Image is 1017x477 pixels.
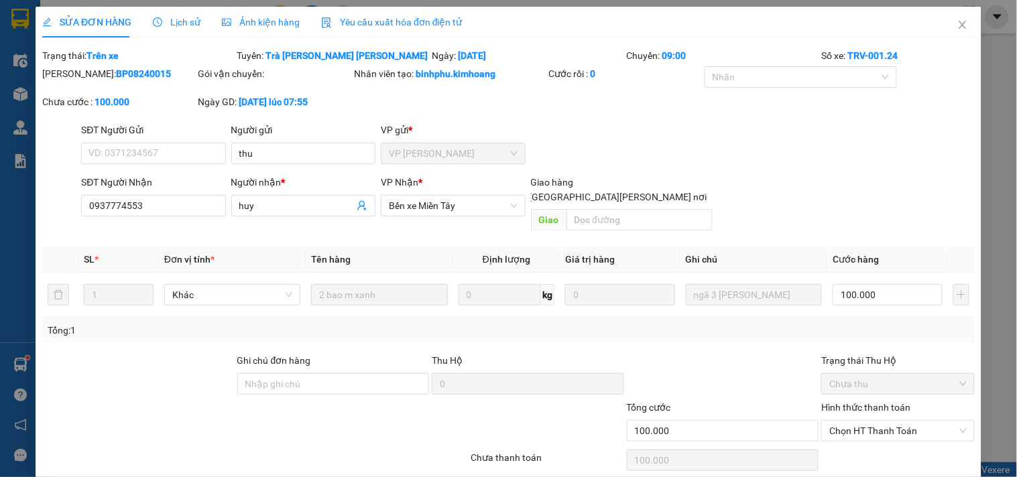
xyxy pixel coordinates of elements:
span: VP Trà Vinh (Hàng) [38,58,130,70]
b: 09:00 [662,50,686,61]
span: edit [42,17,52,27]
div: SĐT Người Nhận [81,175,225,190]
span: K BAO HƯ [35,87,85,100]
div: VP gửi [381,123,525,137]
input: Dọc đường [566,209,713,230]
label: Hình thức thanh toán [821,402,910,413]
button: Close [944,7,981,44]
label: Ghi chú đơn hàng [237,355,311,366]
span: Chưa thu [829,374,966,394]
div: Ngày GD: [198,94,351,109]
span: kg [541,284,554,305]
span: Tên hàng [311,254,351,265]
b: binhphu.kimhoang [416,68,495,79]
div: Ngày: [430,48,625,63]
b: TRV-001.24 [847,50,898,61]
button: delete [48,284,69,305]
p: GỬI: [5,26,196,52]
div: Chưa thanh toán [469,450,625,474]
div: Cước rồi : [549,66,702,81]
span: Bến xe Miền Tây [389,196,517,216]
div: Tuyến: [236,48,431,63]
b: Trà [PERSON_NAME] [PERSON_NAME] [266,50,428,61]
span: VP Bình Phú [389,143,517,163]
div: Gói vận chuyển: [198,66,351,81]
p: NHẬN: [5,58,196,70]
div: Số xe: [820,48,975,63]
div: Chưa cước : [42,94,195,109]
div: Trạng thái: [41,48,236,63]
span: Chọn HT Thanh Toán [829,421,966,441]
span: [GEOGRAPHIC_DATA][PERSON_NAME] nơi [524,190,713,204]
span: Yêu cầu xuất hóa đơn điện tử [321,17,463,27]
b: 100.000 [95,96,129,107]
span: Lịch sử [153,17,200,27]
input: Ghi chú đơn hàng [237,373,430,395]
span: GIAO: [5,87,85,100]
button: plus [953,284,969,305]
span: user-add [357,200,367,211]
b: [DATE] [458,50,486,61]
span: Định lượng [483,254,530,265]
span: Cước hàng [833,254,879,265]
span: Đơn vị tính [164,254,215,265]
div: Người gửi [231,123,375,137]
span: VP [PERSON_NAME] ([GEOGRAPHIC_DATA]) - [5,26,125,52]
span: SỬA ĐƠN HÀNG [42,17,131,27]
span: Khác [172,285,292,305]
div: Nhân viên tạo: [354,66,546,81]
span: clock-circle [153,17,162,27]
span: SL [84,254,95,265]
div: Tổng: 1 [48,323,394,338]
strong: BIÊN NHẬN GỬI HÀNG [45,7,156,20]
span: VP Nhận [381,177,418,188]
span: Thu Hộ [432,355,463,366]
span: close [957,19,968,30]
input: Ghi Chú [686,284,822,305]
div: Chuyến: [625,48,821,63]
div: Người nhận [231,175,375,190]
input: VD: Bàn, Ghế [311,284,447,305]
div: [PERSON_NAME]: [42,66,195,81]
span: picture [222,17,231,27]
b: BP08240015 [116,68,171,79]
span: Ảnh kiện hàng [222,17,300,27]
span: Giao hàng [531,177,574,188]
div: SĐT Người Gửi [81,123,225,137]
div: Trạng thái Thu Hộ [821,353,974,368]
span: Giao [531,209,566,230]
input: 0 [565,284,675,305]
b: 0 [591,68,596,79]
img: icon [321,17,332,28]
span: Giá trị hàng [565,254,615,265]
b: Trên xe [86,50,119,61]
th: Ghi chú [680,247,827,273]
span: Tổng cước [627,402,671,413]
span: 0793948009 - [5,72,129,85]
b: [DATE] lúc 07:55 [239,96,308,107]
span: close-circle [959,427,967,435]
span: ÁNH TUYẾT [72,72,129,85]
